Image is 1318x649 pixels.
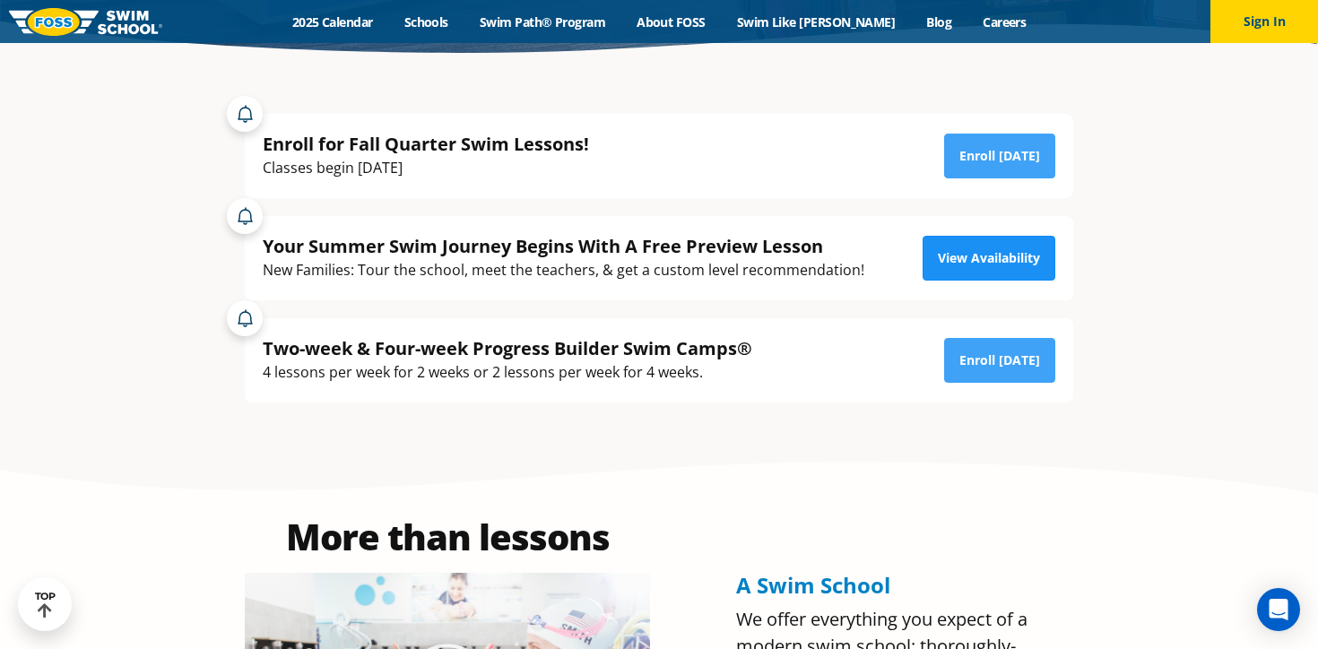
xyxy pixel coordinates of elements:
[944,134,1055,178] a: Enroll [DATE]
[721,13,911,30] a: Swim Like [PERSON_NAME]
[944,338,1055,383] a: Enroll [DATE]
[388,13,464,30] a: Schools
[245,519,650,555] h2: More than lessons
[736,570,890,600] span: A Swim School
[263,336,752,360] div: Two-week & Four-week Progress Builder Swim Camps®
[9,8,162,36] img: FOSS Swim School Logo
[263,360,752,385] div: 4 lessons per week for 2 weeks or 2 lessons per week for 4 weeks.
[276,13,388,30] a: 2025 Calendar
[263,156,589,180] div: Classes begin [DATE]
[464,13,620,30] a: Swim Path® Program
[923,236,1055,281] a: View Availability
[621,13,722,30] a: About FOSS
[263,258,864,282] div: New Families: Tour the school, meet the teachers, & get a custom level recommendation!
[263,132,589,156] div: Enroll for Fall Quarter Swim Lessons!
[967,13,1042,30] a: Careers
[263,234,864,258] div: Your Summer Swim Journey Begins With A Free Preview Lesson
[911,13,967,30] a: Blog
[1257,588,1300,631] div: Open Intercom Messenger
[35,591,56,619] div: TOP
